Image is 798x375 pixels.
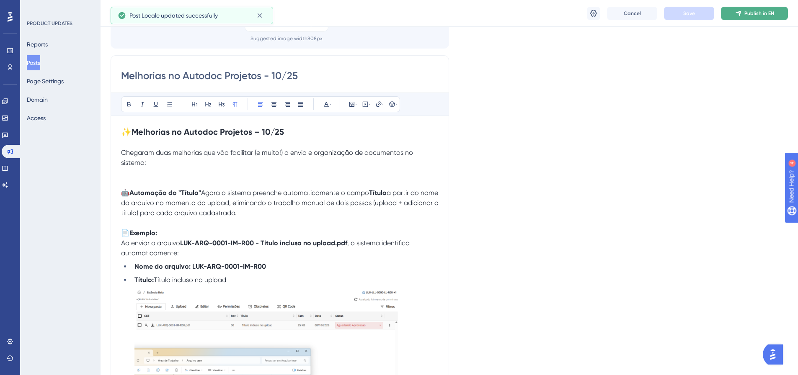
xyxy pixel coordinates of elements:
button: Publish in EN [721,7,788,20]
span: 🤖 [121,189,129,197]
span: Cancel [624,10,641,17]
div: PRODUCT UPDATES [27,20,72,27]
button: Cancel [607,7,657,20]
div: 4 [58,4,61,11]
span: Need Help? [20,2,52,12]
span: Agora o sistema preenche automaticamente o campo [201,189,369,197]
span: Publish in EN [744,10,774,17]
span: Post Locale updated successfully [129,10,218,21]
button: Reports [27,37,48,52]
span: Ao enviar o arquivo [121,239,180,247]
strong: Automação do "Título" [129,189,201,197]
button: Access [27,110,46,126]
input: Post Title [121,69,439,82]
strong: Nome do arquivo: LUK-ARQ-0001-IM-R00 [134,262,266,270]
strong: LUK-ARQ-0001-IM-R00 - Título incluso no upload.pdf [180,239,347,247]
span: a partir do nome do arquivo no momento do upload, eliminando o trabalho manual de dois passos (up... [121,189,440,217]
strong: Exemplo: [129,229,157,237]
strong: Título [369,189,387,197]
iframe: UserGuiding AI Assistant Launcher [763,342,788,367]
span: Chegaram duas melhorias que vão facilitar (e muito!) o envio e organização de documentos no sistema: [121,149,415,167]
button: Page Settings [27,74,64,89]
button: Posts [27,55,40,70]
span: 📄 [121,229,129,237]
span: ✨ [121,127,132,137]
strong: Título: [134,276,154,284]
span: Título incluso no upload [154,276,226,284]
span: Save [683,10,695,17]
strong: Melhorias no Autodoc Projetos – 10/25 [132,127,284,137]
button: Domain [27,92,48,107]
button: Save [664,7,714,20]
div: Suggested image width 808 px [251,35,323,42]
